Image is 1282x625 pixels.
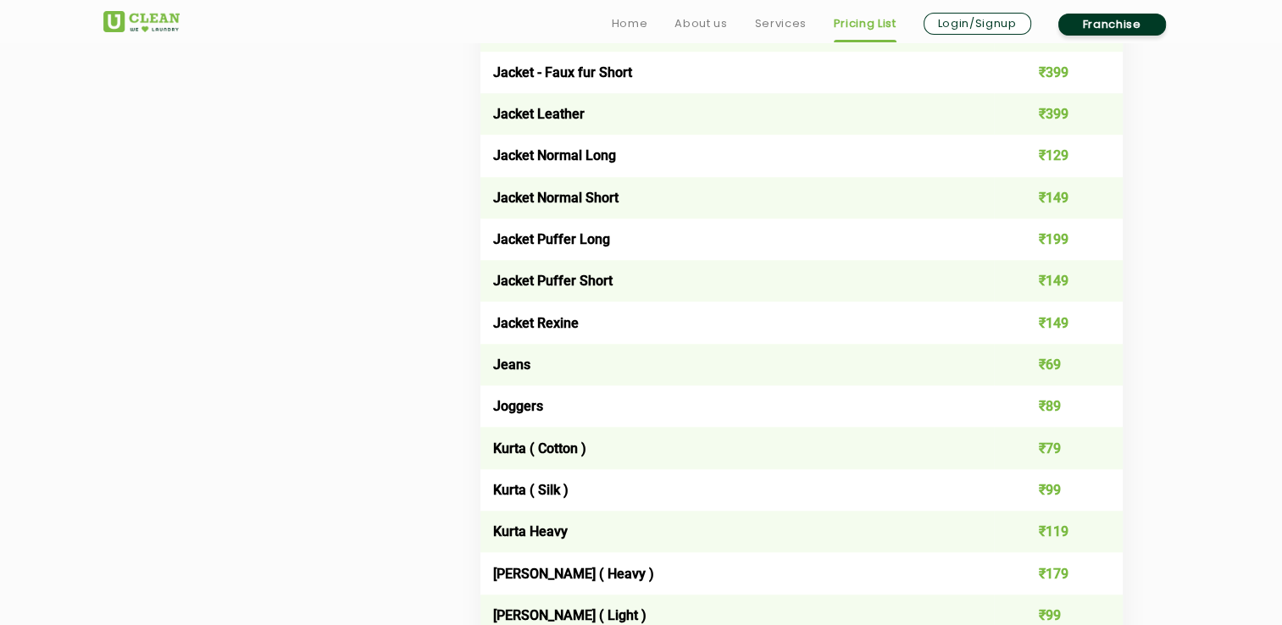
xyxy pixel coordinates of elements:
td: Jacket Puffer Long [480,218,995,260]
td: ₹149 [994,260,1123,301]
td: Joggers [480,385,995,427]
a: Login/Signup [924,13,1031,35]
td: ₹119 [994,511,1123,552]
td: ₹399 [994,52,1123,93]
img: UClean Laundry and Dry Cleaning [103,11,180,32]
td: Jeans [480,344,995,385]
td: ₹99 [994,469,1123,511]
td: Jacket - Faux fur Short [480,52,995,93]
a: Franchise [1058,14,1166,36]
td: ₹129 [994,135,1123,176]
td: Kurta ( Cotton ) [480,427,995,468]
td: ₹89 [994,385,1123,427]
td: Jacket Puffer Short [480,260,995,301]
a: Home [612,14,648,34]
td: Jacket Normal Long [480,135,995,176]
td: Jacket Normal Short [480,177,995,218]
td: ₹149 [994,301,1123,343]
td: ₹399 [994,93,1123,135]
td: ₹179 [994,552,1123,594]
a: Pricing List [834,14,896,34]
td: ₹199 [994,218,1123,260]
a: About us [674,14,727,34]
td: Kurta Heavy [480,511,995,552]
td: ₹69 [994,344,1123,385]
td: Jacket Rexine [480,301,995,343]
a: Services [754,14,806,34]
td: [PERSON_NAME] ( Heavy ) [480,552,995,594]
td: ₹149 [994,177,1123,218]
td: Jacket Leather [480,93,995,135]
td: ₹79 [994,427,1123,468]
td: Kurta ( Silk ) [480,469,995,511]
